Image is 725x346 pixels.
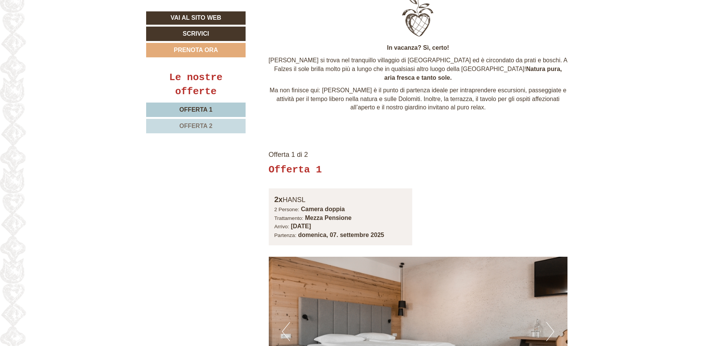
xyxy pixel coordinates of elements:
[291,223,311,229] b: [DATE]
[282,322,290,341] button: Previous
[274,215,304,221] small: Trattamento:
[11,36,115,42] small: 08:30
[546,322,554,341] button: Next
[384,66,562,81] strong: Natura pura, aria fresca e tanto sole.
[274,232,296,238] small: Partenza:
[269,56,568,82] p: [PERSON_NAME] si trova nel tranquillo villaggio di [GEOGRAPHIC_DATA] ed è circondato da prati e b...
[179,106,212,113] span: Offerta 1
[146,71,246,99] div: Le nostre offerte
[269,151,308,158] span: Offerta 1 di 2
[146,43,246,57] a: Prenota ora
[301,206,345,212] b: Camera doppia
[387,44,449,51] strong: In vacanza? Sì, certo!
[274,195,283,204] b: 2x
[269,163,322,177] div: Offerta 1
[305,215,352,221] b: Mezza Pensione
[274,224,289,229] small: Arrivo:
[11,22,115,28] div: Hotel Gasthof Jochele
[258,199,298,213] button: Invia
[131,6,167,19] div: martedì
[146,11,246,25] a: Vai al sito web
[179,123,212,129] span: Offerta 2
[269,86,568,112] p: Ma non finisce qui: [PERSON_NAME] è il punto di partenza ideale per intraprendere escursioni, pas...
[6,20,119,43] div: Buon giorno, come possiamo aiutarla?
[146,27,246,41] a: Scrivici
[298,232,384,238] b: domenica, 07. settembre 2025
[274,194,407,205] div: HANSL
[274,207,299,212] small: 2 Persone:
